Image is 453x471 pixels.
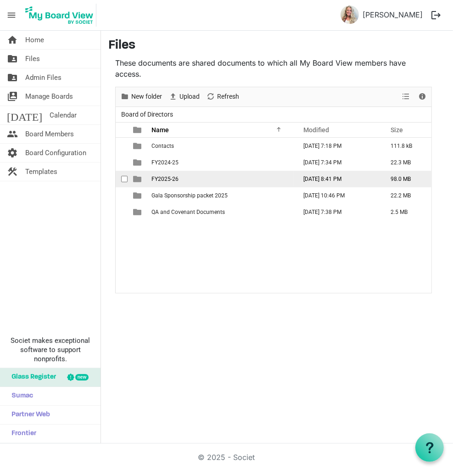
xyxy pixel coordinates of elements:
[399,87,414,107] div: View
[50,106,77,124] span: Calendar
[119,91,164,102] button: New folder
[294,154,381,171] td: August 24, 2025 7:34 PM column header Modified
[3,6,20,24] span: menu
[128,171,149,187] td: is template cell column header type
[151,209,225,215] span: QA and Covenant Documents
[198,453,255,462] a: © 2025 - Societ
[115,57,432,79] p: These documents are shared documents to which all My Board View members have access.
[128,187,149,204] td: is template cell column header type
[151,192,228,199] span: Gala Sponsorship packet 2025
[149,138,294,154] td: Contacts is template cell column header Name
[116,187,128,204] td: checkbox
[117,87,165,107] div: New folder
[7,31,18,49] span: home
[381,171,431,187] td: 98.0 MB is template cell column header Size
[149,154,294,171] td: FY2024-25 is template cell column header Name
[116,204,128,220] td: checkbox
[7,144,18,162] span: settings
[381,138,431,154] td: 111.8 kB is template cell column header Size
[294,187,381,204] td: March 10, 2025 10:46 PM column header Modified
[75,374,89,381] div: new
[108,38,446,54] h3: Files
[7,106,42,124] span: [DATE]
[116,171,128,187] td: checkbox
[7,87,18,106] span: switch_account
[341,6,359,24] img: LS-MNrqZjgQ_wrPGQ6y3TlJ-mG7o4JT1_0TuBKFgoAiQ40SA2tedeKhdbq5b_xD0KWyXqBKNCt8CSyyraCI1pA_thumb.png
[416,91,429,102] button: Details
[25,144,86,162] span: Board Configuration
[151,126,169,134] span: Name
[116,138,128,154] td: checkbox
[203,87,242,107] div: Refresh
[7,406,50,424] span: Partner Web
[25,68,62,87] span: Admin Files
[22,4,96,27] img: My Board View Logo
[25,87,73,106] span: Manage Boards
[151,176,179,182] span: FY2025-26
[7,125,18,143] span: people
[216,91,240,102] span: Refresh
[4,336,96,364] span: Societ makes exceptional software to support nonprofits.
[165,87,203,107] div: Upload
[381,187,431,204] td: 22.2 MB is template cell column header Size
[130,91,163,102] span: New folder
[401,91,412,102] button: View dropdownbutton
[25,125,74,143] span: Board Members
[167,91,201,102] button: Upload
[128,204,149,220] td: is template cell column header type
[151,159,179,166] span: FY2024-25
[179,91,201,102] span: Upload
[128,138,149,154] td: is template cell column header type
[25,163,57,181] span: Templates
[7,68,18,87] span: folder_shared
[359,6,426,24] a: [PERSON_NAME]
[381,204,431,220] td: 2.5 MB is template cell column header Size
[7,425,36,443] span: Frontier
[119,109,175,120] span: Board of Directors
[7,368,56,387] span: Glass Register
[7,163,18,181] span: construction
[381,154,431,171] td: 22.3 MB is template cell column header Size
[116,154,128,171] td: checkbox
[22,4,100,27] a: My Board View Logo
[205,91,241,102] button: Refresh
[414,87,430,107] div: Details
[149,204,294,220] td: QA and Covenant Documents is template cell column header Name
[25,31,44,49] span: Home
[391,126,403,134] span: Size
[25,50,40,68] span: Files
[151,143,174,149] span: Contacts
[149,187,294,204] td: Gala Sponsorship packet 2025 is template cell column header Name
[149,171,294,187] td: FY2025-26 is template cell column header Name
[294,204,381,220] td: August 24, 2025 7:38 PM column header Modified
[7,387,33,405] span: Sumac
[303,126,329,134] span: Modified
[128,154,149,171] td: is template cell column header type
[294,138,381,154] td: February 19, 2025 7:18 PM column header Modified
[426,6,446,25] button: logout
[7,50,18,68] span: folder_shared
[294,171,381,187] td: September 25, 2025 8:41 PM column header Modified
